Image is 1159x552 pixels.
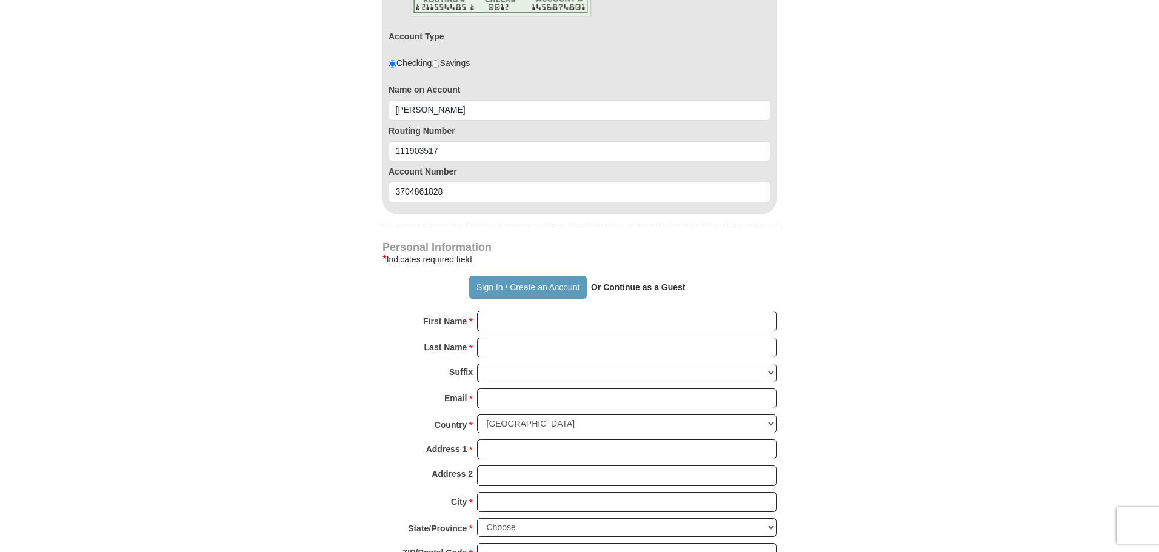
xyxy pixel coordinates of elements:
[424,339,467,356] strong: Last Name
[435,416,467,433] strong: Country
[451,493,467,510] strong: City
[591,282,686,292] strong: Or Continue as a Guest
[382,252,777,267] div: Indicates required field
[444,390,467,407] strong: Email
[382,242,777,252] h4: Personal Information
[389,125,770,137] label: Routing Number
[389,57,470,69] div: Checking Savings
[389,165,770,178] label: Account Number
[389,84,770,96] label: Name on Account
[389,30,444,42] label: Account Type
[408,520,467,537] strong: State/Province
[469,276,586,299] button: Sign In / Create an Account
[426,441,467,457] strong: Address 1
[449,364,473,381] strong: Suffix
[432,465,473,482] strong: Address 2
[423,313,467,330] strong: First Name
